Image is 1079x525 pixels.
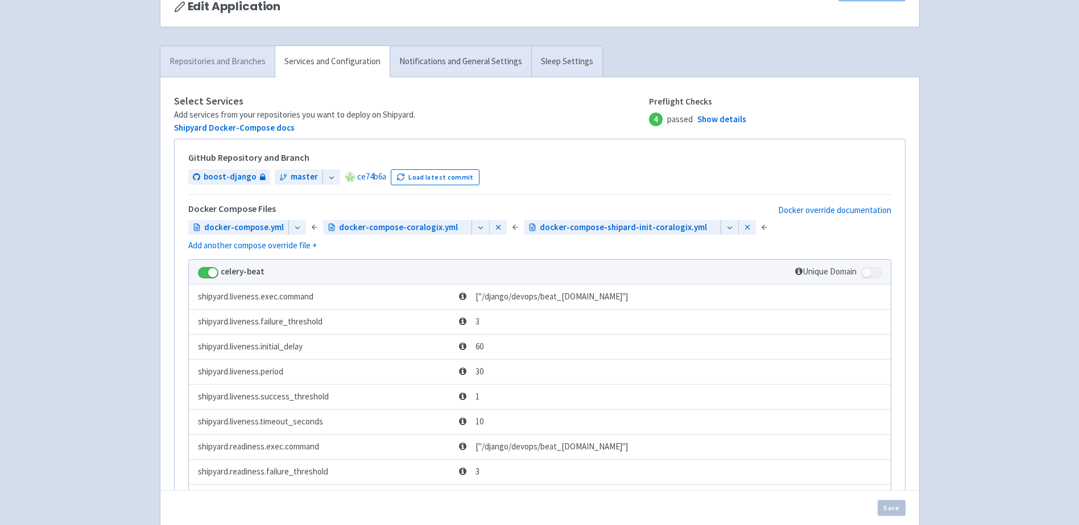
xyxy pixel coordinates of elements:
span: 10 [459,415,483,428]
a: Repositories and Branches [160,46,275,77]
td: shipyard.liveness.period [189,360,456,385]
td: shipyard.readiness.http.period [189,485,456,510]
button: Load latest commit [391,169,480,185]
span: 4 [649,113,663,126]
span: docker-compose.yml [204,221,284,234]
a: ce74b6a [357,171,386,182]
td: shipyard.readiness.exec.command [189,435,456,460]
span: boost-django [204,170,257,184]
h5: GitHub Repository and Branch [188,153,891,163]
td: shipyard.readiness.failure_threshold [189,460,456,485]
a: Services and Configuration [275,46,390,77]
strong: celery-beat [221,266,264,277]
a: boost-django [188,169,270,185]
span: master [291,170,318,184]
span: ["/django/devops/beat_[DOMAIN_NAME]"] [459,290,628,303]
span: 60 [459,340,483,353]
h4: Select Services [174,95,650,107]
a: docker-compose-coralogix.yml [323,220,462,235]
span: 3 [459,465,479,478]
a: docker-compose.yml [188,220,288,235]
td: shipyard.liveness.timeout_seconds [189,410,456,435]
span: 30 [459,365,483,378]
a: Sleep Settings [531,46,602,77]
span: 3 [459,315,479,328]
span: ["/django/devops/beat_[DOMAIN_NAME]"] [459,440,628,453]
a: Docker override documentation [778,204,891,220]
td: shipyard.liveness.exec.command [189,285,456,310]
span: docker-compose-coralogix.yml [339,221,458,234]
a: Shipyard Docker-Compose docs [174,122,295,133]
td: shipyard.liveness.failure_threshold [189,310,456,335]
span: passed [649,113,746,126]
span: Preflight Checks [649,95,746,109]
td: shipyard.liveness.initial_delay [189,335,456,360]
td: shipyard.liveness.success_threshold [189,385,456,410]
a: Add another compose override file + [188,239,317,252]
h5: Docker Compose File s [188,204,276,214]
a: docker-compose-shipard-init-coralogix.yml [524,220,712,235]
div: Add services from your repositories you want to deploy on Shipyard. [174,109,650,122]
span: docker-compose-shipard-init-coralogix.yml [540,221,707,234]
a: Notifications and General Settings [390,46,531,77]
span: 1 [459,390,479,403]
a: master [275,169,323,185]
span: Unique Domain [795,266,857,277]
a: Show details [697,113,746,126]
button: Save [878,500,906,516]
